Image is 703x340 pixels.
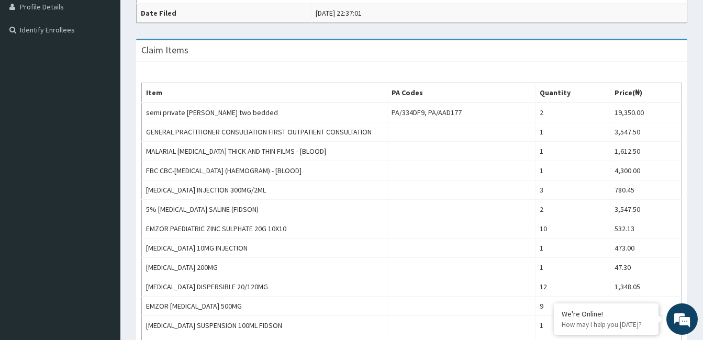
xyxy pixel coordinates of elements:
[142,277,387,297] td: [MEDICAL_DATA] DISPERSIBLE 20/120MG
[610,83,682,103] th: Price(₦)
[387,83,535,103] th: PA Codes
[535,200,610,219] td: 2
[535,180,610,200] td: 3
[610,103,682,122] td: 19,350.00
[142,103,387,122] td: semi private [PERSON_NAME] two bedded
[137,4,311,23] th: Date Filed
[535,219,610,239] td: 10
[142,258,387,277] td: [MEDICAL_DATA] 200MG
[535,122,610,142] td: 1
[142,122,387,142] td: GENERAL PRACTITIONER CONSULTATION FIRST OUTPATIENT CONSULTATION
[535,297,610,316] td: 9
[142,239,387,258] td: [MEDICAL_DATA] 10MG INJECTION
[610,200,682,219] td: 3,547.50
[610,180,682,200] td: 780.45
[142,180,387,200] td: [MEDICAL_DATA] INJECTION 300MG/2ML
[562,309,651,319] div: We're Online!
[5,228,199,265] textarea: Type your message and hit 'Enter'
[142,297,387,316] td: EMZOR [MEDICAL_DATA] 500MG
[61,103,144,209] span: We're online!
[610,277,682,297] td: 1,348.05
[54,59,176,72] div: Chat with us now
[142,142,387,161] td: MALARIAL [MEDICAL_DATA] THICK AND THIN FILMS - [BLOOD]
[562,320,651,329] p: How may I help you today?
[142,219,387,239] td: EMZOR PAEDIATRIC ZINC SULPHATE 20G 10X10
[142,316,387,335] td: [MEDICAL_DATA] SUSPENSION 100ML FIDSON
[535,142,610,161] td: 1
[610,219,682,239] td: 532.13
[535,277,610,297] td: 12
[610,239,682,258] td: 473.00
[535,239,610,258] td: 1
[610,122,682,142] td: 3,547.50
[610,297,682,316] td: 212.85
[19,52,42,78] img: d_794563401_company_1708531726252_794563401
[142,200,387,219] td: 5% [MEDICAL_DATA] SALINE (FIDSON)
[535,103,610,122] td: 2
[172,5,197,30] div: Minimize live chat window
[142,83,387,103] th: Item
[610,161,682,180] td: 4,300.00
[142,161,387,180] td: FBC CBC-[MEDICAL_DATA] (HAEMOGRAM) - [BLOOD]
[535,316,610,335] td: 1
[535,258,610,277] td: 1
[535,161,610,180] td: 1
[535,83,610,103] th: Quantity
[141,46,188,55] h3: Claim Items
[610,142,682,161] td: 1,612.50
[316,8,362,18] div: [DATE] 22:37:01
[610,258,682,277] td: 47.30
[387,103,535,122] td: PA/334DF9, PA/AAD177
